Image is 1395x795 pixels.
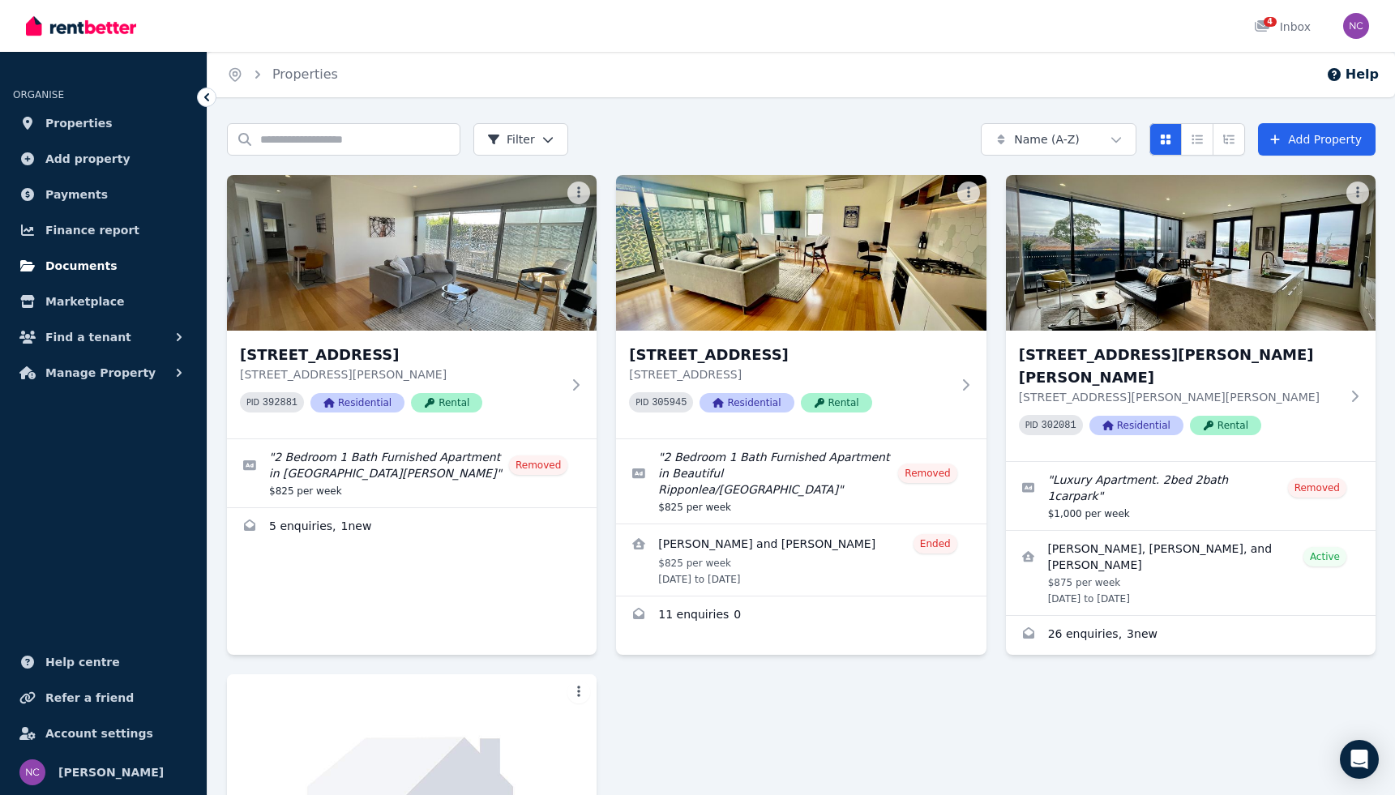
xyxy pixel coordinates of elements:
code: 305945 [652,397,687,408]
small: PID [635,398,648,407]
a: Refer a friend [13,682,194,714]
span: ORGANISE [13,89,64,100]
span: Refer a friend [45,688,134,707]
a: Enquiries for 202/118 Brighton Road, Ripponlea [616,596,986,635]
img: 202/822 Glen Huntly Road, Caulfield South [1006,175,1376,331]
button: Compact list view [1181,123,1213,156]
a: Help centre [13,646,194,678]
span: Residential [310,393,404,412]
small: PID [246,398,259,407]
code: 392881 [263,397,297,408]
span: Filter [487,131,535,147]
button: Filter [473,123,568,156]
a: Documents [13,250,194,282]
span: Manage Property [45,363,156,383]
span: Properties [45,113,113,133]
a: Properties [272,66,338,82]
a: Enquiries for 202/822 Glen Huntly Road, Caulfield South [1006,616,1376,655]
span: Help centre [45,652,120,672]
button: Help [1326,65,1379,84]
h3: [STREET_ADDRESS] [629,344,950,366]
p: [STREET_ADDRESS] [629,366,950,383]
div: Open Intercom Messenger [1340,740,1379,779]
h3: [STREET_ADDRESS] [240,344,561,366]
span: Marketplace [45,292,124,311]
span: Residential [700,393,794,412]
a: View details for BenHur Reynauld and Sara Bontempo [616,524,986,596]
div: View options [1149,123,1245,156]
a: Add property [13,143,194,175]
img: 202/118 Brighton Rd, Elwood [227,175,597,331]
a: Finance report [13,214,194,246]
a: View details for Nicole Murray, Erika O’neill, and Ross Fraser [1006,531,1376,615]
p: [STREET_ADDRESS][PERSON_NAME][PERSON_NAME] [1019,389,1340,405]
button: More options [567,681,590,703]
span: 4 [1264,17,1277,27]
button: Manage Property [13,357,194,389]
a: Edit listing: 2 Bedroom 1 Bath Furnished Apartment in Beautiful Ripponlea/Elwood [616,439,986,524]
a: Payments [13,178,194,211]
img: 202/118 Brighton Road, Ripponlea [616,175,986,331]
span: Payments [45,185,108,204]
a: 202/118 Brighton Road, Ripponlea[STREET_ADDRESS][STREET_ADDRESS]PID 305945ResidentialRental [616,175,986,438]
code: 302081 [1042,420,1076,431]
span: [PERSON_NAME] [58,763,164,782]
span: Add property [45,149,131,169]
a: 202/118 Brighton Rd, Elwood[STREET_ADDRESS][STREET_ADDRESS][PERSON_NAME]PID 392881ResidentialRental [227,175,597,438]
img: RentBetter [26,14,136,38]
button: More options [1346,182,1369,204]
button: Expanded list view [1213,123,1245,156]
a: Properties [13,107,194,139]
span: Finance report [45,220,139,240]
span: Rental [411,393,482,412]
a: Marketplace [13,285,194,318]
nav: Breadcrumb [208,52,357,97]
span: Rental [1190,416,1261,435]
h3: [STREET_ADDRESS][PERSON_NAME][PERSON_NAME] [1019,344,1340,389]
span: Documents [45,256,118,276]
div: Inbox [1254,19,1311,35]
a: Add Property [1258,123,1376,156]
span: Name (A-Z) [1014,131,1080,147]
span: Rental [801,393,872,412]
a: Edit listing: 2 Bedroom 1 Bath Furnished Apartment in Beautiful Elwood [227,439,597,507]
small: PID [1025,421,1038,430]
span: Residential [1089,416,1183,435]
a: Edit listing: Luxury Apartment. 2bed 2bath 1carpark [1006,462,1376,530]
span: Account settings [45,724,153,743]
button: More options [567,182,590,204]
a: Enquiries for 202/118 Brighton Rd, Elwood [227,508,597,547]
a: Account settings [13,717,194,750]
img: nicholas couscouris [19,759,45,785]
button: Card view [1149,123,1182,156]
span: Find a tenant [45,327,131,347]
p: [STREET_ADDRESS][PERSON_NAME] [240,366,561,383]
button: More options [957,182,980,204]
a: 202/822 Glen Huntly Road, Caulfield South[STREET_ADDRESS][PERSON_NAME][PERSON_NAME][STREET_ADDRES... [1006,175,1376,461]
button: Find a tenant [13,321,194,353]
img: nicholas couscouris [1343,13,1369,39]
button: Name (A-Z) [981,123,1136,156]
